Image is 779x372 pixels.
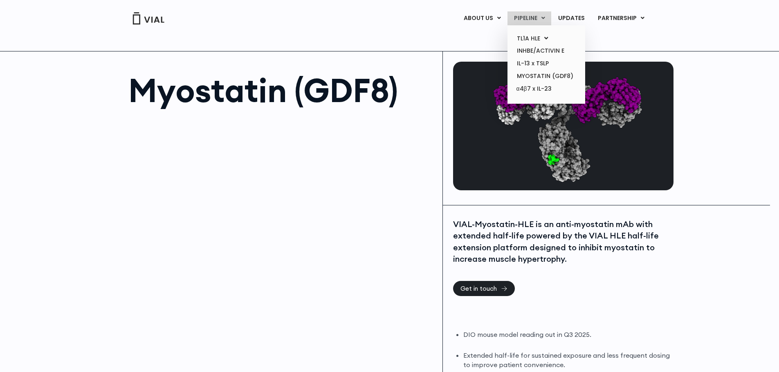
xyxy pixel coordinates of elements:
[457,11,507,25] a: ABOUT USMenu Toggle
[128,74,435,107] h1: Myostatin (GDF8)
[132,12,165,25] img: Vial Logo
[591,11,651,25] a: PARTNERSHIPMenu Toggle
[453,281,515,296] a: Get in touch
[453,218,671,265] div: VIAL-Myostatin-HLE is an anti-myostatin mAb with extended half-life powered by the VIAL HLE half-...
[510,82,582,96] a: α4β7 x IL-23
[510,32,582,45] a: TL1A HLEMenu Toggle
[552,11,591,25] a: UPDATES
[463,330,671,339] li: DIO mouse model reading out in Q3 2025.
[463,351,671,370] li: Extended half-life for sustained exposure and less frequent dosing to improve patient convenience.
[507,11,551,25] a: PIPELINEMenu Toggle
[460,285,497,292] span: Get in touch
[510,70,582,82] a: MYOSTATIN (GDF8)
[510,57,582,70] a: IL-13 x TSLP
[510,45,582,57] a: INHBE/ACTIVIN E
